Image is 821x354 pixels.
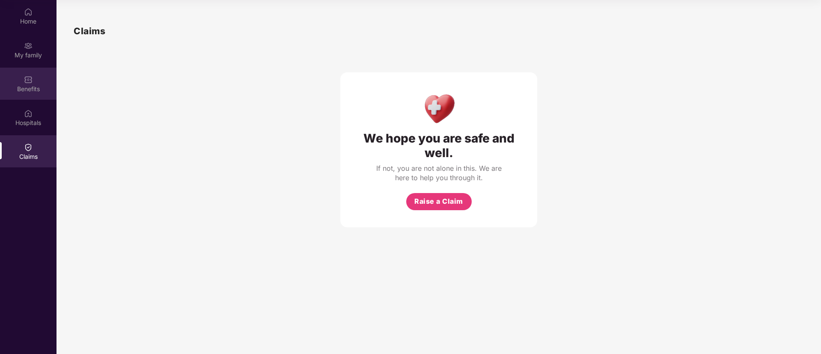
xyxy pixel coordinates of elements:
h1: Claims [74,24,105,38]
img: Health Care [420,89,458,127]
div: We hope you are safe and well. [357,131,520,160]
img: svg+xml;base64,PHN2ZyBpZD0iQ2xhaW0iIHhtbG5zPSJodHRwOi8vd3d3LnczLm9yZy8yMDAwL3N2ZyIgd2lkdGg9IjIwIi... [24,143,33,152]
span: Raise a Claim [414,196,463,207]
img: svg+xml;base64,PHN2ZyBpZD0iQmVuZWZpdHMiIHhtbG5zPSJodHRwOi8vd3d3LnczLm9yZy8yMDAwL3N2ZyIgd2lkdGg9Ij... [24,75,33,84]
img: svg+xml;base64,PHN2ZyBpZD0iSG9tZSIgeG1sbnM9Imh0dHA6Ly93d3cudzMub3JnLzIwMDAvc3ZnIiB3aWR0aD0iMjAiIG... [24,8,33,16]
img: svg+xml;base64,PHN2ZyB3aWR0aD0iMjAiIGhlaWdodD0iMjAiIHZpZXdCb3g9IjAgMCAyMCAyMCIgZmlsbD0ibm9uZSIgeG... [24,42,33,50]
div: If not, you are not alone in this. We are here to help you through it. [375,164,503,182]
button: Raise a Claim [406,193,472,210]
img: svg+xml;base64,PHN2ZyBpZD0iSG9zcGl0YWxzIiB4bWxucz0iaHR0cDovL3d3dy53My5vcmcvMjAwMC9zdmciIHdpZHRoPS... [24,109,33,118]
